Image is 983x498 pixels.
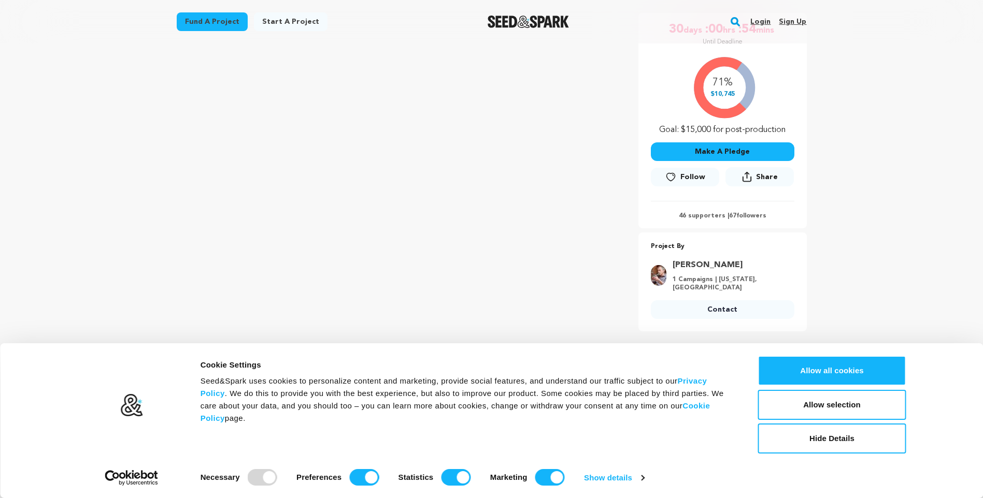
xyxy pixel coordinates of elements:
[651,142,794,161] button: Make A Pledge
[725,167,794,191] span: Share
[296,473,341,481] strong: Preferences
[201,359,735,371] div: Cookie Settings
[488,16,569,28] a: Seed&Spark Homepage
[725,167,794,186] button: Share
[86,470,177,486] a: Usercentrics Cookiebot - opens in a new window
[177,12,248,31] a: Fund a project
[750,13,771,30] a: Login
[488,16,569,28] img: Seed&Spark Logo Dark Mode
[651,300,794,319] a: Contact
[758,390,906,420] button: Allow selection
[398,473,434,481] strong: Statistics
[254,12,327,31] a: Start a project
[673,275,788,292] p: 1 Campaigns | [US_STATE], [GEOGRAPHIC_DATA]
[758,356,906,386] button: Allow all cookies
[651,212,794,220] p: 46 supporters | followers
[729,213,736,219] span: 67
[779,13,806,30] a: Sign up
[201,375,735,424] div: Seed&Spark uses cookies to personalize content and marketing, provide social features, and unders...
[680,172,705,182] span: Follow
[756,172,778,182] span: Share
[584,470,644,486] a: Show details
[490,473,528,481] strong: Marketing
[651,241,794,253] p: Project By
[651,168,719,186] a: Follow
[651,265,666,286] img: d427a794b4377ee6.jpg
[201,473,240,481] strong: Necessary
[120,393,143,417] img: logo
[673,259,788,271] a: Goto Ron Hirschberg profile
[758,423,906,453] button: Hide Details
